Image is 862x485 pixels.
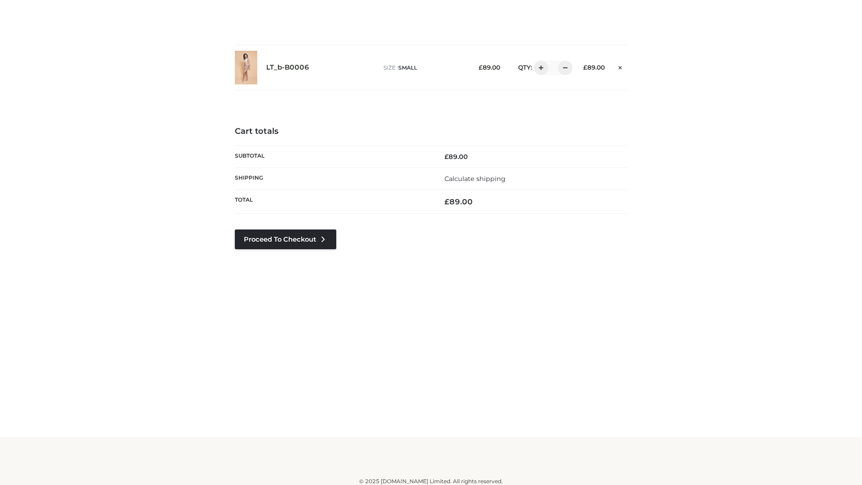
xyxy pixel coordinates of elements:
span: £ [444,153,449,161]
p: size : [383,64,465,72]
bdi: 89.00 [479,64,500,71]
bdi: 89.00 [583,64,605,71]
span: £ [583,64,587,71]
span: £ [479,64,483,71]
a: Proceed to Checkout [235,229,336,249]
div: QTY: [509,61,569,75]
a: Calculate shipping [444,175,506,183]
th: Subtotal [235,145,431,168]
th: Total [235,190,431,214]
th: Shipping [235,168,431,190]
span: SMALL [398,64,417,71]
h4: Cart totals [235,127,627,137]
bdi: 89.00 [444,197,473,206]
a: Remove this item [614,61,627,72]
bdi: 89.00 [444,153,468,161]
a: LT_b-B0006 [266,63,309,72]
span: £ [444,197,449,206]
